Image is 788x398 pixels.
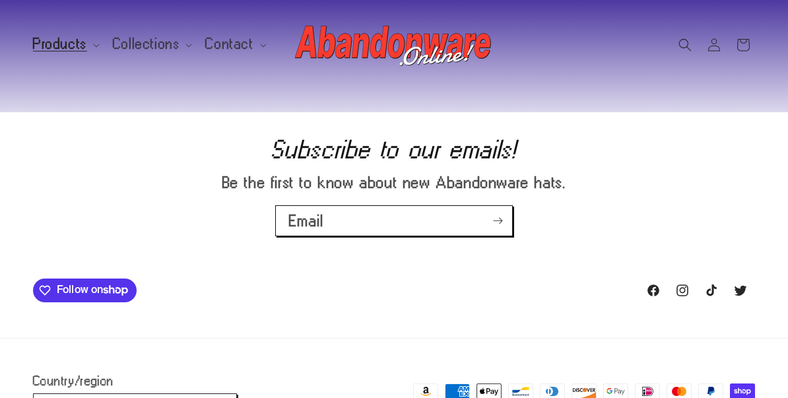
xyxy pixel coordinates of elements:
summary: Products [25,30,105,58]
summary: Search [671,30,700,59]
h2: Country/region [33,374,237,387]
input: Email [276,206,512,236]
a: Abandonware [290,13,498,76]
p: Be the first to know about new Abandonware hats. [163,173,625,192]
summary: Collections [105,30,198,58]
button: Subscribe [483,205,512,236]
img: Abandonware [295,18,493,71]
span: Contact [205,38,253,50]
summary: Contact [197,30,271,58]
h2: Subscribe to our emails! [59,139,729,160]
span: Products [33,38,87,50]
span: Collections [113,38,180,50]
